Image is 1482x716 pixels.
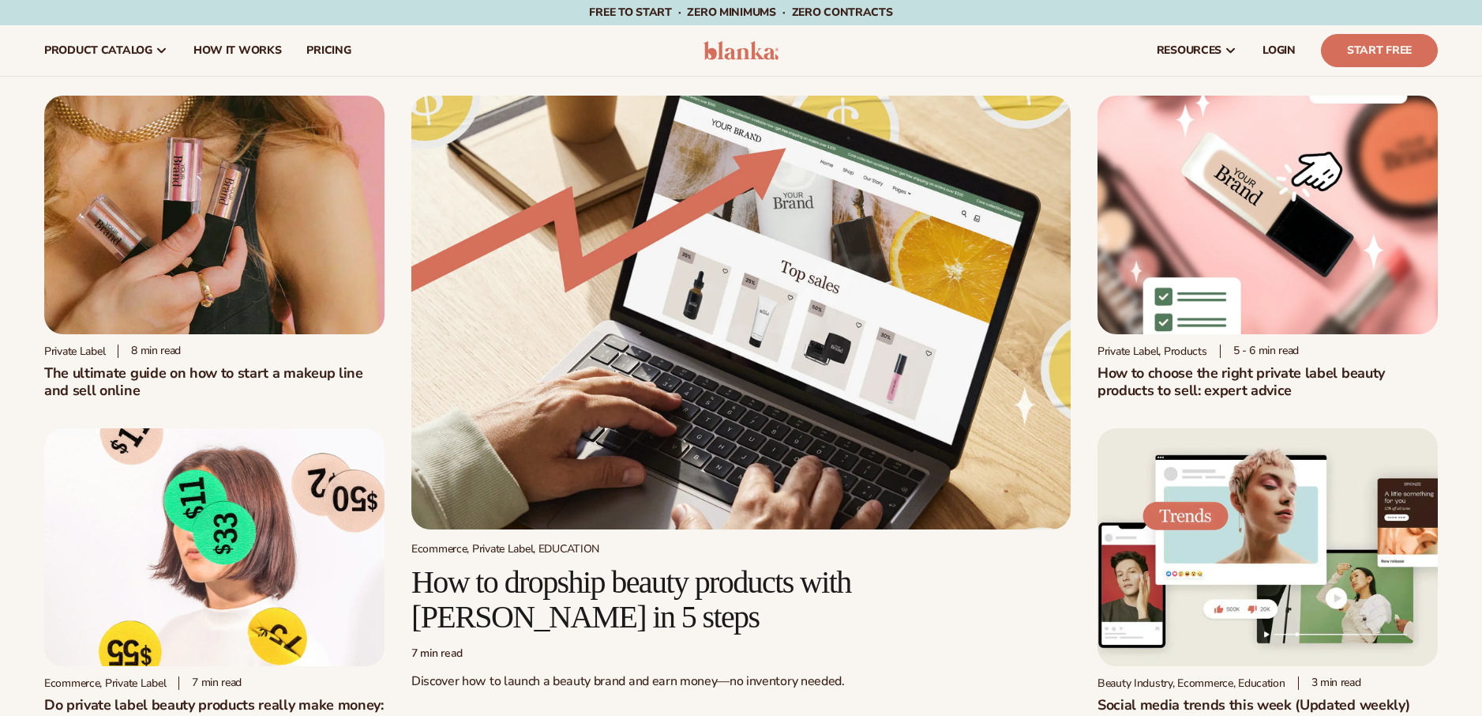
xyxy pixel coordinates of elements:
div: 7 min read [411,647,1071,661]
div: Beauty Industry, Ecommerce, Education [1097,676,1285,690]
span: product catalog [44,44,152,57]
a: Start Free [1321,34,1438,67]
h2: How to dropship beauty products with [PERSON_NAME] in 5 steps [411,565,1071,635]
span: How It Works [193,44,282,57]
div: Private label [44,345,105,358]
span: LOGIN [1263,44,1296,57]
img: Person holding branded make up with a solid pink background [44,96,385,334]
img: Private Label Beauty Products Click [1097,96,1438,334]
h1: The ultimate guide on how to start a makeup line and sell online [44,364,385,399]
div: Ecommerce, Private Label, EDUCATION [411,542,1071,556]
a: Private Label Beauty Products Click Private Label, Products 5 - 6 min readHow to choose the right... [1097,96,1438,399]
img: Profitability of private label company [44,428,385,667]
h2: How to choose the right private label beauty products to sell: expert advice [1097,364,1438,399]
a: product catalog [32,25,181,76]
span: pricing [306,44,351,57]
p: Discover how to launch a beauty brand and earn money—no inventory needed. [411,673,1071,690]
a: pricing [294,25,363,76]
div: Private Label, Products [1097,345,1207,358]
img: Social media trends this week (Updated weekly) [1097,428,1438,667]
h2: Social media trends this week (Updated weekly) [1097,696,1438,714]
a: Growing money with ecommerce Ecommerce, Private Label, EDUCATION How to dropship beauty products ... [411,96,1071,703]
span: Free to start · ZERO minimums · ZERO contracts [589,5,892,20]
div: Ecommerce, Private Label [44,676,166,690]
a: LOGIN [1250,25,1308,76]
a: Social media trends this week (Updated weekly) Beauty Industry, Ecommerce, Education 3 min readSo... [1097,428,1438,714]
a: Person holding branded make up with a solid pink background Private label 8 min readThe ultimate ... [44,96,385,399]
div: 7 min read [178,676,242,690]
div: 5 - 6 min read [1220,345,1300,358]
a: resources [1144,25,1250,76]
img: logo [703,41,779,60]
div: 8 min read [118,345,181,358]
div: 3 min read [1298,676,1361,690]
img: Growing money with ecommerce [411,96,1071,529]
a: How It Works [181,25,295,76]
span: resources [1157,44,1221,57]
